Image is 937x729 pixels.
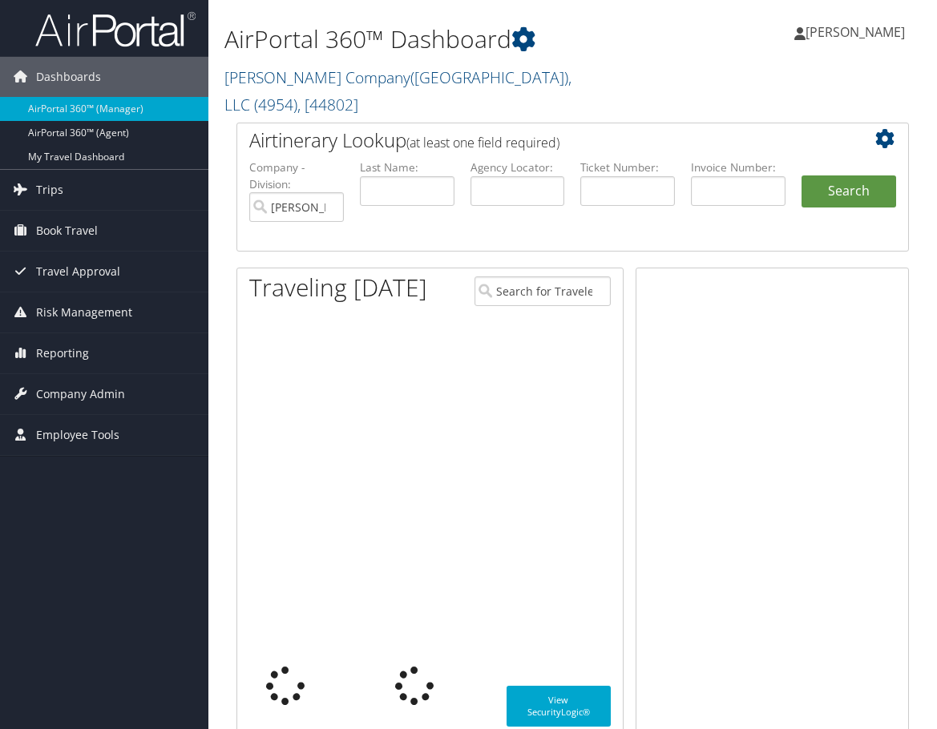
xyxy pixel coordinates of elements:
h2: Airtinerary Lookup [249,127,840,154]
h1: Traveling [DATE] [249,271,427,304]
input: Search for Traveler [475,276,611,306]
span: Travel Approval [36,252,120,292]
a: View SecurityLogic® [507,686,611,727]
span: , [ 44802 ] [297,94,358,115]
a: [PERSON_NAME] Company([GEOGRAPHIC_DATA]), LLC [224,66,571,115]
span: Dashboards [36,57,101,97]
img: airportal-logo.png [35,10,196,48]
span: Trips [36,170,63,210]
span: [PERSON_NAME] [806,23,905,41]
label: Ticket Number: [580,159,675,175]
span: (at least one field required) [406,134,559,151]
label: Last Name: [360,159,454,175]
a: [PERSON_NAME] [794,8,921,56]
label: Invoice Number: [691,159,786,175]
h1: AirPortal 360™ Dashboard [224,22,689,56]
span: Risk Management [36,292,132,332]
span: Reporting [36,333,89,373]
span: Employee Tools [36,415,119,455]
span: Company Admin [36,374,125,414]
span: Book Travel [36,211,98,251]
label: Company - Division: [249,159,344,192]
label: Agency Locator: [471,159,565,175]
button: Search [802,175,896,207]
span: ( 4954 ) [254,94,297,115]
